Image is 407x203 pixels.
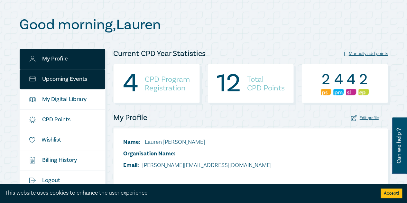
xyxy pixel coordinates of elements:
[123,138,140,146] span: Name:
[19,16,388,33] h1: Good morning , Lauren
[20,130,106,150] a: Wishlist
[346,71,356,88] div: 4
[31,158,32,161] tspan: $
[342,51,388,57] div: Manually add points
[20,150,106,170] a: $Billing History
[358,89,369,95] img: Ethics & Professional Responsibility
[123,161,272,170] li: [PERSON_NAME][EMAIL_ADDRESS][DOMAIN_NAME]
[20,69,106,89] a: Upcoming Events
[333,71,344,88] div: 4
[20,171,106,190] a: Logout
[20,49,106,69] a: My Profile
[381,189,402,198] button: Accept cookies
[358,71,369,88] div: 2
[5,189,371,197] div: This website uses cookies to enhance the user experience.
[20,110,106,130] a: CPD Points
[123,138,272,146] li: Lauren [PERSON_NAME]
[113,113,147,123] h4: My Profile
[333,89,344,95] img: Practice Management & Business Skills
[20,89,106,109] a: My Digital Library
[351,115,379,121] div: Edit profile
[217,75,241,92] div: 12
[346,89,356,95] img: Substantive Law
[123,75,138,92] div: 4
[123,150,175,157] span: Organisation Name:
[113,49,206,59] h4: Current CPD Year Statistics
[123,161,139,169] span: Email:
[321,89,331,95] img: Professional Skills
[145,75,190,92] h4: CPD Program Registration
[396,121,402,170] span: Can we help ?
[321,71,331,88] div: 2
[247,75,285,92] h4: Total CPD Points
